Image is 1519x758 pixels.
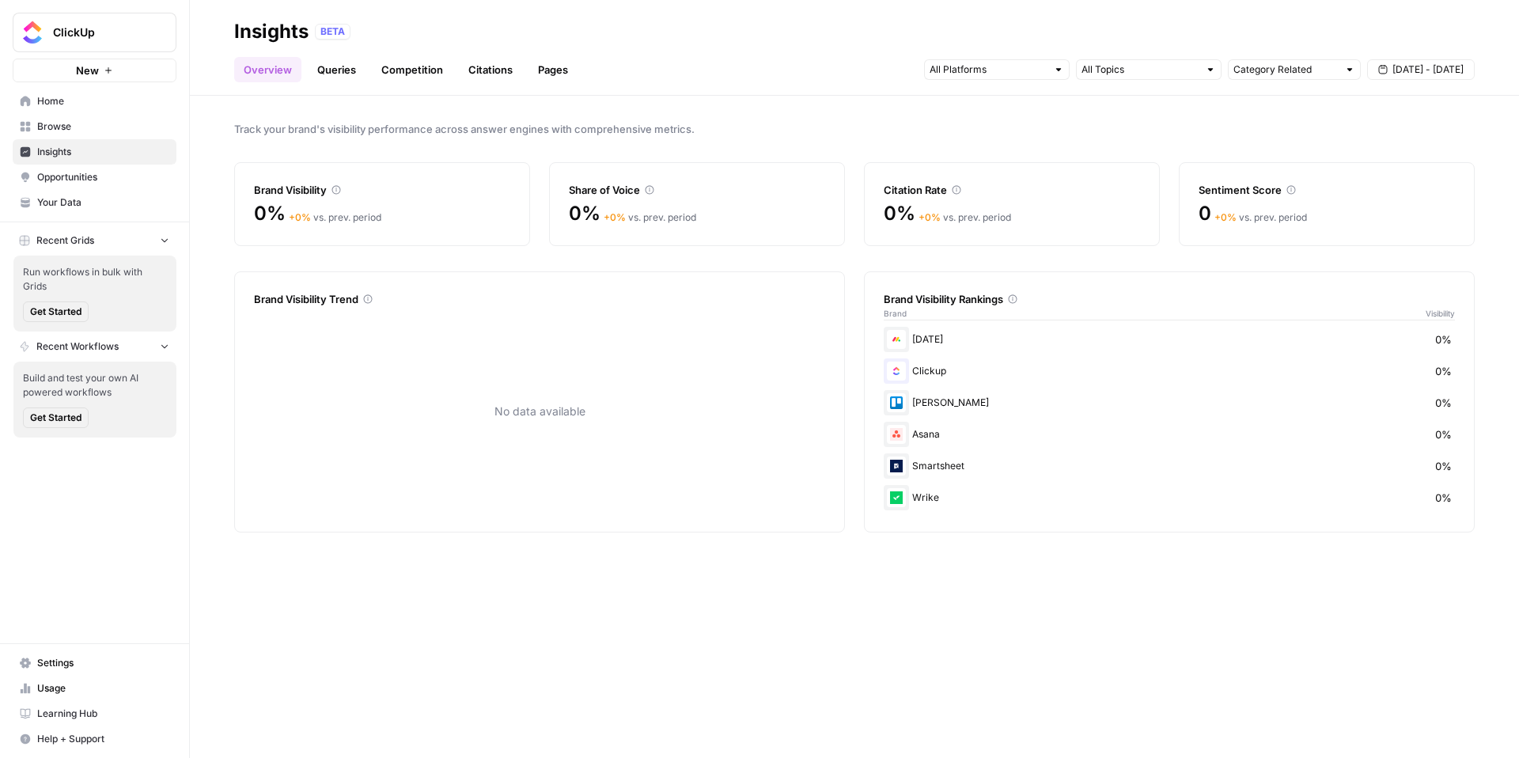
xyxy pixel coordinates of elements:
span: 0% [569,201,600,226]
button: Recent Workflows [13,335,176,358]
a: Queries [308,57,366,82]
img: j0006o4w6wdac5z8yzb60vbgsr6k [887,330,906,349]
div: vs. prev. period [289,210,381,225]
span: Run workflows in bulk with Grids [23,265,167,294]
button: Workspace: ClickUp [13,13,176,52]
button: [DATE] - [DATE] [1367,59,1475,80]
a: Pages [528,57,578,82]
div: Wrike [884,485,1455,510]
span: + 0 % [289,211,311,223]
span: 0% [1435,426,1452,442]
span: Help + Support [37,732,169,746]
div: Insights [234,19,309,44]
div: [PERSON_NAME] [884,390,1455,415]
div: [DATE] [884,327,1455,352]
div: Smartsheet [884,453,1455,479]
span: Usage [37,681,169,695]
a: Usage [13,676,176,701]
span: New [76,63,99,78]
div: Brand Visibility [254,182,510,198]
span: + 0 % [1214,211,1237,223]
span: Visibility [1426,307,1455,320]
a: Overview [234,57,301,82]
img: nyvnio03nchgsu99hj5luicuvesv [887,362,906,381]
span: Brand [884,307,907,320]
div: Brand Visibility Rankings [884,291,1455,307]
input: All Topics [1081,62,1199,78]
span: [DATE] - [DATE] [1392,63,1464,77]
span: Browse [37,119,169,134]
button: Help + Support [13,726,176,752]
span: 0% [1435,395,1452,411]
a: Opportunities [13,165,176,190]
span: Your Data [37,195,169,210]
span: 0% [1435,363,1452,379]
span: + 0 % [604,211,626,223]
span: ClickUp [53,25,149,40]
img: 5cuav38ea7ik6bml9bibikyvs1ka [887,457,906,476]
span: Build and test your own AI powered workflows [23,371,167,400]
div: No data available [254,310,825,513]
div: BETA [315,24,350,40]
button: New [13,59,176,82]
span: Get Started [30,411,81,425]
input: Category Related [1233,62,1338,78]
span: Get Started [30,305,81,319]
img: 38hturkwgamgyxz8tysiotw05f3x [887,488,906,507]
a: Citations [459,57,522,82]
div: vs. prev. period [1214,210,1307,225]
span: 0% [254,201,286,226]
a: Learning Hub [13,701,176,726]
img: li8d5ttnro2voqnqabfqcnxcmgof [887,425,906,444]
img: dsapf59eflvgghzeeaxzhlzx3epe [887,393,906,412]
a: Competition [372,57,453,82]
a: Browse [13,114,176,139]
div: Clickup [884,358,1455,384]
button: Get Started [23,301,89,322]
span: Track your brand's visibility performance across answer engines with comprehensive metrics. [234,121,1475,137]
a: Home [13,89,176,114]
span: Home [37,94,169,108]
button: Get Started [23,407,89,428]
div: Brand Visibility Trend [254,291,825,307]
span: 0 [1199,201,1211,226]
span: 0% [884,201,915,226]
a: Insights [13,139,176,165]
div: Asana [884,422,1455,447]
div: Share of Voice [569,182,825,198]
div: Citation Rate [884,182,1140,198]
a: Your Data [13,190,176,215]
span: Recent Grids [36,233,94,248]
span: 0% [1435,332,1452,347]
img: ClickUp Logo [18,18,47,47]
div: vs. prev. period [604,210,696,225]
span: 0% [1435,458,1452,474]
span: + 0 % [919,211,941,223]
input: All Platforms [930,62,1047,78]
span: Opportunities [37,170,169,184]
span: Insights [37,145,169,159]
span: Learning Hub [37,707,169,721]
span: Settings [37,656,169,670]
span: Recent Workflows [36,339,119,354]
span: 0% [1435,490,1452,506]
div: Sentiment Score [1199,182,1455,198]
a: Settings [13,650,176,676]
div: vs. prev. period [919,210,1011,225]
button: Recent Grids [13,229,176,252]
